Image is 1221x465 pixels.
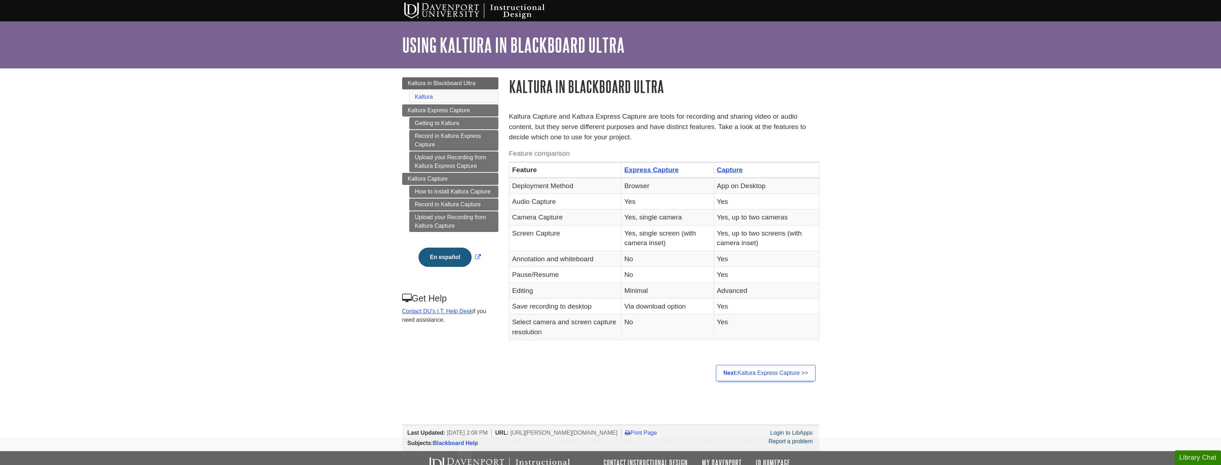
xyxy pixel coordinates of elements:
[509,314,621,340] td: Select camera and screen capture resolution
[714,314,819,340] td: Yes
[402,293,498,304] h3: Get Help
[402,77,498,335] div: Guide Page Menu
[402,441,819,461] div: This site uses cookies and records your IP address for usage statistics. Additionally, we use Goo...
[408,176,448,182] span: Kaltura Capture
[509,77,819,95] h1: Kaltura in Blackboard Ultra
[409,130,498,151] a: Record in Kaltura Express Capture
[714,225,819,251] td: Yes, up to two screens (with camera inset)
[402,104,498,117] a: Kaltura Express Capture
[624,166,679,174] a: Express Capture
[402,307,498,324] p: if you need assistance.
[425,452,453,458] a: Read More
[509,194,621,210] td: Audio Capture
[714,283,819,298] td: Advanced
[409,151,498,172] a: Upload your Recording from Kaltura Express Capture
[419,248,472,267] button: En español
[621,178,714,193] td: Browser
[402,173,498,185] a: Kaltura Capture
[458,450,472,461] button: Close
[447,430,488,436] span: [DATE] 2:08 PM
[621,298,714,314] td: Via download option
[509,225,621,251] td: Screen Capture
[399,2,570,20] img: Davenport University Instructional Design
[723,370,738,376] strong: Next:
[714,194,819,210] td: Yes
[409,211,498,232] a: Upload your Recording from Kaltura Capture
[714,298,819,314] td: Yes
[714,210,819,225] td: Yes, up to two cameras
[621,194,714,210] td: Yes
[1175,450,1221,465] button: Library Chat
[625,430,657,436] a: Print Page
[621,283,714,298] td: Minimal
[621,210,714,225] td: Yes, single camera
[509,178,621,193] td: Deployment Method
[509,210,621,225] td: Camera Capture
[717,441,723,446] sup: TM
[402,34,625,56] a: Using Kaltura in Blackboard Ultra
[716,365,815,381] a: Next:Kaltura Express Capture >>
[621,314,714,340] td: No
[509,251,621,267] td: Annotation and whiteboard
[621,225,714,251] td: Yes, single screen (with camera inset)
[495,430,509,436] span: URL:
[415,94,433,100] a: Kaltura
[409,198,498,211] a: Record in Kaltura Capture
[509,162,621,178] th: Feature
[717,166,743,174] a: Capture
[625,430,630,435] i: Print Page
[509,298,621,314] td: Save recording to desktop
[714,251,819,267] td: Yes
[402,308,473,314] a: Contact DU's I.T. Help Desk
[509,112,819,142] p: Kaltura Capture and Kaltura Express Capture are tools for recording and sharing video or audio co...
[417,254,483,260] a: Link opens in new window
[509,146,819,162] caption: Feature comparison
[402,77,498,89] a: Kaltura in Blackboard Ultra
[677,441,683,446] sup: TM
[509,267,621,283] td: Pause/Resume
[770,430,812,436] a: Login to LibApps
[714,267,819,283] td: Yes
[407,430,446,436] span: Last Updated:
[409,117,498,129] a: Getting to Kaltura
[408,107,470,113] span: Kaltura Express Capture
[621,267,714,283] td: No
[511,430,618,436] span: [URL][PERSON_NAME][DOMAIN_NAME]
[714,178,819,193] td: App on Desktop
[509,283,621,298] td: Editing
[408,80,476,86] span: Kaltura in Blackboard Ultra
[621,251,714,267] td: No
[409,186,498,198] a: How to Install Kaltura Capture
